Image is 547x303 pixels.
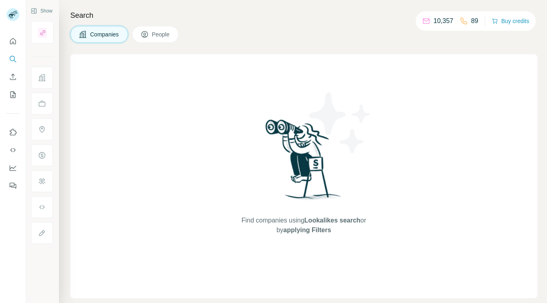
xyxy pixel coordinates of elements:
span: People [152,30,170,38]
span: Companies [90,30,120,38]
button: Feedback [6,178,19,193]
p: 89 [471,16,478,26]
span: Find companies using or by [239,216,368,235]
button: Quick start [6,34,19,49]
img: Surfe Illustration - Stars [304,87,377,159]
span: Lookalikes search [304,217,360,224]
button: Enrich CSV [6,70,19,84]
button: Use Surfe API [6,143,19,157]
p: 10,357 [433,16,453,26]
button: Show [25,5,58,17]
button: Use Surfe on LinkedIn [6,125,19,140]
h4: Search [70,10,537,21]
button: My lists [6,87,19,102]
button: Dashboard [6,161,19,175]
button: Search [6,52,19,66]
img: Surfe Illustration - Woman searching with binoculars [262,117,346,208]
button: Buy credits [492,15,529,27]
span: applying Filters [283,227,331,233]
